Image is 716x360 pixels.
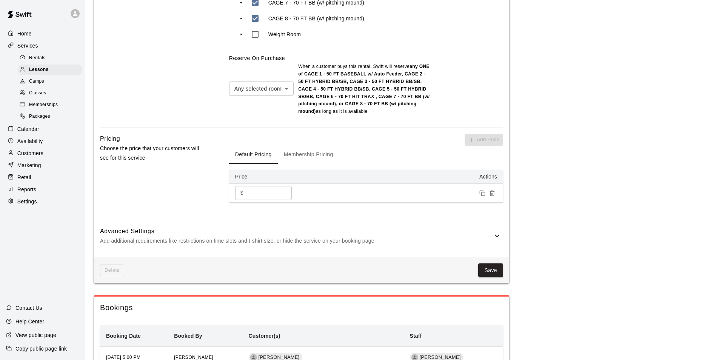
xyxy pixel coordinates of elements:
[15,345,67,352] p: Copy public page link
[18,76,85,88] a: Camps
[6,28,79,39] a: Home
[18,53,82,63] div: Rentals
[15,331,56,339] p: View public page
[18,100,82,110] div: Memberships
[6,160,79,171] a: Marketing
[29,101,58,109] span: Memberships
[29,54,46,62] span: Rentals
[249,333,280,339] b: Customer(s)
[18,65,82,75] div: Lessons
[18,88,85,99] a: Classes
[6,135,79,147] a: Availability
[17,30,32,37] p: Home
[18,111,82,122] div: Packages
[229,55,285,61] label: Reserve On Purchase
[17,42,38,49] p: Services
[106,333,141,339] b: Booking Date
[29,66,49,74] span: Lessons
[17,137,43,145] p: Availability
[278,146,339,164] button: Membership Pricing
[487,188,497,198] button: Remove price
[17,149,43,157] p: Customers
[100,226,493,236] h6: Advanced Settings
[6,148,79,159] a: Customers
[100,236,493,246] p: Add additional requirements like restrictions on time slots and t-shirt size, or hide the service...
[174,355,213,360] span: [PERSON_NAME]
[18,88,82,98] div: Classes
[18,52,85,64] a: Rentals
[229,146,278,164] button: Default Pricing
[6,40,79,51] a: Services
[100,221,503,251] div: Advanced SettingsAdd additional requirements like restrictions on time slots and t-shirt size, or...
[106,355,140,360] span: [DATE] 5:00 PM
[18,111,85,123] a: Packages
[6,184,79,195] a: Reports
[17,186,36,193] p: Reports
[29,89,46,97] span: Classes
[298,64,430,114] b: any ONE of CAGE 1 - 50 FT BASEBALL w/ Auto Feeder, CAGE 2 - 50 FT HYBRID BB/SB, CAGE 3 - 50 FT HY...
[478,263,503,277] button: Save
[268,31,301,38] p: Weight Room
[18,64,85,75] a: Lessons
[18,76,82,87] div: Camps
[6,172,79,183] a: Retail
[240,189,243,197] p: $
[298,63,430,115] p: When a customer buys this rental , Swift will reserve as long as it is available
[17,125,39,133] p: Calendar
[100,303,503,313] span: Bookings
[100,134,120,144] h6: Pricing
[15,304,42,312] p: Contact Us
[17,174,31,181] p: Retail
[100,265,124,276] span: This lesson can't be deleted because its tied to: credits,
[29,78,44,85] span: Camps
[268,15,364,22] p: CAGE 8 - 70 FT BB (w/ pitching mound)
[305,170,503,184] th: Actions
[17,162,41,169] p: Marketing
[29,113,50,120] span: Packages
[477,188,487,198] button: Duplicate price
[6,196,79,207] a: Settings
[410,333,422,339] b: Staff
[6,123,79,135] a: Calendar
[229,170,305,184] th: Price
[18,99,85,111] a: Memberships
[174,333,202,339] b: Booked By
[100,144,205,163] p: Choose the price that your customers will see for this service
[229,82,294,95] div: Any selected room
[17,198,37,205] p: Settings
[15,318,44,325] p: Help Center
